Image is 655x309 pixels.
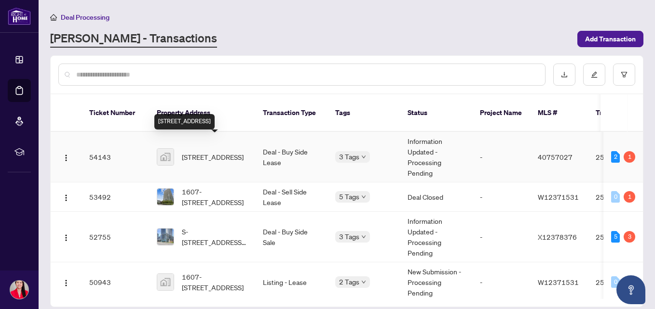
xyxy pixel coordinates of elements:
[553,64,575,86] button: download
[611,276,620,288] div: 0
[58,149,74,165] button: Logo
[616,275,645,304] button: Open asap
[50,30,217,48] a: [PERSON_NAME] - Transactions
[621,71,628,78] span: filter
[472,94,530,132] th: Project Name
[62,279,70,287] img: Logo
[585,31,636,47] span: Add Transaction
[10,281,28,299] img: Profile Icon
[400,132,472,182] td: Information Updated - Processing Pending
[583,64,605,86] button: edit
[361,154,366,159] span: down
[327,94,400,132] th: Tags
[157,274,174,290] img: thumbnail-img
[82,262,149,302] td: 50943
[255,212,327,262] td: Deal - Buy Side Sale
[82,212,149,262] td: 52755
[361,234,366,239] span: down
[472,262,530,302] td: -
[400,182,472,212] td: Deal Closed
[339,231,359,242] span: 3 Tags
[58,229,74,245] button: Logo
[255,262,327,302] td: Listing - Lease
[154,114,215,129] div: [STREET_ADDRESS]
[58,274,74,290] button: Logo
[538,278,579,286] span: W12371531
[82,94,149,132] th: Ticket Number
[182,271,247,293] span: 1607-[STREET_ADDRESS]
[339,276,359,287] span: 2 Tags
[182,186,247,207] span: 1607-[STREET_ADDRESS]
[472,212,530,262] td: -
[577,31,643,47] button: Add Transaction
[611,191,620,203] div: 0
[472,132,530,182] td: -
[157,149,174,165] img: thumbnail-img
[58,189,74,205] button: Logo
[472,182,530,212] td: -
[624,231,635,243] div: 3
[149,94,255,132] th: Property Address
[400,262,472,302] td: New Submission - Processing Pending
[613,64,635,86] button: filter
[62,194,70,202] img: Logo
[8,7,31,25] img: logo
[591,71,598,78] span: edit
[157,189,174,205] img: thumbnail-img
[182,226,247,247] span: S-[STREET_ADDRESS][PERSON_NAME]
[530,94,588,132] th: MLS #
[255,132,327,182] td: Deal - Buy Side Lease
[82,182,149,212] td: 53492
[62,234,70,242] img: Logo
[400,94,472,132] th: Status
[561,71,568,78] span: download
[361,194,366,199] span: down
[611,231,620,243] div: 5
[624,151,635,163] div: 1
[157,229,174,245] img: thumbnail-img
[339,191,359,202] span: 5 Tags
[182,152,244,162] span: [STREET_ADDRESS]
[624,191,635,203] div: 1
[50,14,57,21] span: home
[62,154,70,162] img: Logo
[82,132,149,182] td: 54143
[339,151,359,162] span: 3 Tags
[361,280,366,284] span: down
[61,13,109,22] span: Deal Processing
[538,193,579,201] span: W12371531
[255,182,327,212] td: Deal - Sell Side Lease
[538,153,573,161] span: 40757027
[611,151,620,163] div: 2
[400,212,472,262] td: Information Updated - Processing Pending
[538,232,577,241] span: X12378376
[255,94,327,132] th: Transaction Type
